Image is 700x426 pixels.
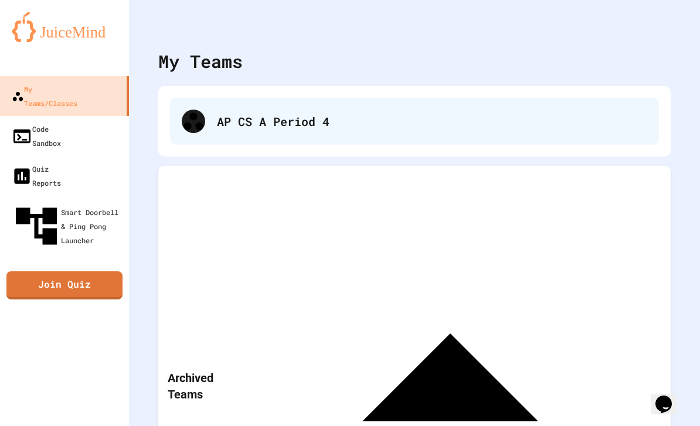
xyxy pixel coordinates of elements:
div: AP CS A Period 4 [217,113,647,130]
div: Smart Doorbell & Ping Pong Launcher [12,202,124,251]
div: My Teams [158,48,243,74]
iframe: chat widget [651,379,688,414]
img: logo-orange.svg [12,12,117,42]
div: AP CS A Period 4 [170,98,659,145]
p: Archived Teams [168,370,239,403]
a: Join Quiz [6,271,123,299]
div: My Teams/Classes [12,82,77,110]
div: Quiz Reports [12,162,61,190]
div: Code Sandbox [12,122,61,150]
